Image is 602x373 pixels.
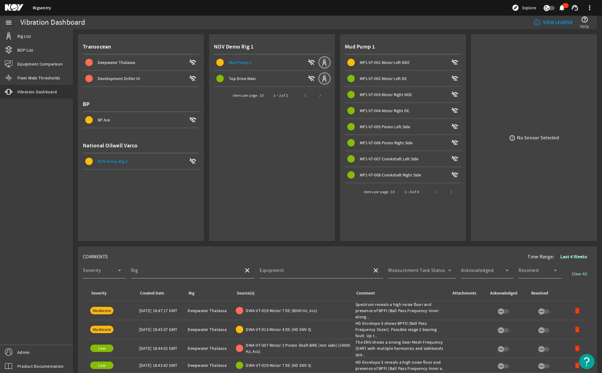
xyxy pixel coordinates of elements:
mat-label: Severity [83,267,101,273]
span: BOP List [17,47,33,53]
button: Deepwater Thalassa [83,55,199,70]
mat-icon: wifi_off [189,59,197,66]
span: MP1-VT-006 Pinion Right Side [360,140,413,146]
span: Mud Pump 1 [229,60,252,66]
span: Top Drive Main [229,76,256,81]
span: DWA-VT-029 Motor 7 DE (8000 Hz, Acc) [246,307,317,314]
div: HD Envelope 3 reveals a high noise floor and presence of BPFI (Ball Pass Frequency Inner a... [355,359,447,371]
button: VIEW LEGEND [531,17,575,28]
mat-label: Rig [131,267,138,273]
button: MP1-VT-004 Motor Right DE [345,103,461,118]
span: MP1-VT-003 Motor Right NDE [360,92,412,97]
mat-icon: close [372,267,379,274]
button: Clear All [567,268,592,279]
mat-label: Acknowledged [461,267,494,273]
span: Moderate [93,327,111,332]
span: MP1-VT-005 Pinion Left Side [360,124,410,129]
div: Items per page: [364,189,389,195]
span: Vibration Dashboard [17,89,57,95]
span: DWA-VT-007 Motor 2 Pinion Shaft BRG (mtr side) (10000 Hz, Acc) [246,342,350,354]
div: Deepwater Thalassa [188,307,231,314]
span: NOV Demo Rig 1 [98,159,128,164]
div: 10 [260,92,264,99]
mat-label: Resolved [519,267,539,273]
mat-icon: wifi_off [189,75,197,82]
mat-icon: wifi_off [451,59,459,66]
span: Development Driller III [98,76,140,81]
mat-icon: wifi_off [451,171,459,179]
span: Fleet Wide Thresholds [17,75,60,81]
mat-label: Equipment [260,267,284,273]
div: Rig [189,290,194,297]
span: BP Ace [98,117,110,123]
div: Created Date [140,290,164,297]
span: Clear All [572,271,587,277]
button: MP1-VT-005 Pinion Left Side [345,119,461,134]
button: MP1-VT-003 Motor Right NDE [345,87,461,102]
span: MP1-VT-008 Crankshaft Right Side [360,172,421,178]
div: No Sensor Selected [517,135,559,141]
div: Severity [90,290,132,297]
div: Source(s) [236,290,348,297]
div: The ENV shows a strong Gear Mesh Frequency (GMF) with multiple harmonics and sidebands spa... [355,339,447,358]
button: MP1-VT-007 Crankshaft Left Side [345,151,461,167]
mat-icon: close [244,267,251,274]
b: Last 4 Weeks [560,253,587,260]
div: [DATE] 18:47:17 GMT [139,307,183,314]
mat-icon: menu [5,19,12,26]
mat-icon: wifi_off [451,107,459,114]
span: Deepwater Thalassa [98,60,135,65]
mat-icon: info_outline [533,19,538,26]
div: Comment [355,290,444,297]
span: Rig List [17,33,31,39]
div: Time Range: [528,251,592,262]
mat-icon: delete [574,362,581,369]
button: Development Driller III [83,71,199,86]
mat-label: Measurement Task Status [388,267,445,273]
button: MP1-VT-002 Motor Left DE [345,71,461,86]
div: Rig [188,290,228,297]
div: Transocean [83,39,199,55]
span: Low [98,345,106,351]
div: Comment [356,290,375,297]
span: Moderate [93,308,111,313]
div: Attachments [452,290,476,297]
mat-icon: explore [512,4,519,11]
span: Equipment Comparison [17,61,63,67]
div: Deepwater Thalassa [188,362,231,368]
div: Created Date [139,290,180,297]
button: Top Drive Main [214,71,318,86]
button: MP1-VT-006 Pinion Right Side [345,135,461,150]
mat-icon: delete [574,326,581,333]
span: Low [98,362,106,368]
div: Acknowledged [489,290,523,297]
mat-icon: wifi_off [451,91,459,98]
div: 1 – 8 of 8 [405,189,419,195]
mat-icon: support_agent [571,4,579,11]
span: MP1-VT-007 Crankshaft Left Side [360,156,418,162]
span: DWA-VT-029 Motor 7 DE (HD ENV 3) [246,362,311,368]
div: Acknowledged [490,290,517,297]
span: MP1-VT-002 Motor Left DE [360,76,407,81]
button: Explore [509,3,539,13]
div: Resolved [530,290,562,297]
mat-icon: delete [574,307,581,314]
div: [DATE] 18:45:37 GMT [139,326,183,333]
span: MP1-VT-001 Motor Left NDE [360,60,409,65]
button: MP1-VT-001 Motor Left NDE [345,55,461,70]
div: BP [83,97,199,112]
div: 10 [391,189,395,195]
mat-icon: wifi_off [308,59,315,66]
div: Spectrum reveals a high noise floor and presence of BPFI (Ball Pass Frequency Inner along ... [355,301,447,320]
mat-icon: error_outline [509,135,515,141]
input: Select a Rig [131,269,239,277]
div: Deepwater Thalassa [188,345,231,351]
button: more_vert [582,0,597,15]
div: Deepwater Thalassa [188,326,231,333]
span: DWA-VT-013 Motor 4 DE (HD ENV 3) [246,326,311,333]
mat-icon: delete [574,345,581,352]
div: Severity [91,290,107,297]
div: Items per page: [233,92,258,99]
div: Attachments [451,290,482,297]
input: Select Equipment [260,269,367,277]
